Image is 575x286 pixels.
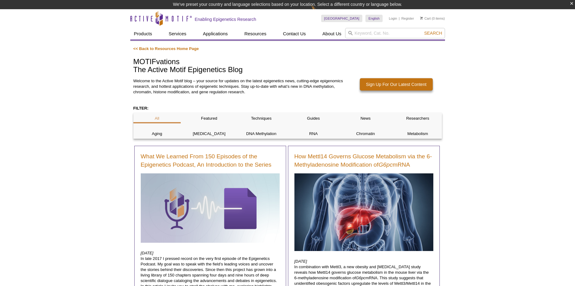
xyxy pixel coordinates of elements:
a: << Back to Resources Home Page [133,46,199,51]
p: Welcome to the Active Motif blog – your source for updates on the latest epigenetics news, cuttin... [133,78,346,95]
li: | [399,15,400,22]
p: News [342,116,389,121]
strong: FILTER: [133,106,149,110]
h2: Enabling Epigenetics Research [195,17,256,22]
img: Change Here [311,5,328,19]
a: Sign Up For Our Latest Content [360,78,433,91]
a: Contact Us [279,28,309,40]
p: Aging [133,131,181,137]
p: DNA Methylation [238,131,285,137]
a: Applications [199,28,231,40]
a: Register [401,16,414,21]
p: RNA [289,131,337,137]
em: G6pc [356,276,366,280]
a: Services [165,28,190,40]
h1: MOTIFvations The Active Motif Epigenetics Blog [133,58,442,75]
p: Researchers [394,116,442,121]
a: How Mettl14 Governs Glucose Metabolism via the 6-Methyladenosine Modification ofG6pcmRNA [294,152,433,169]
a: Login [389,16,397,21]
img: Podcast lessons [141,173,280,243]
a: English [365,15,383,22]
p: All [133,116,181,121]
li: (0 items) [420,15,445,22]
p: Metabolism [394,131,442,137]
p: Chromatin [342,131,389,137]
p: [MEDICAL_DATA] [185,131,233,137]
em: [DATE] [141,251,154,255]
a: Products [130,28,156,40]
a: About Us [319,28,345,40]
img: Human liver [294,173,433,251]
p: Guides [289,116,337,121]
p: Featured [185,116,233,121]
img: Your Cart [420,17,423,20]
button: Search [422,30,444,36]
a: What We Learned From 150 Episodes of the Epigenetics Podcast, An Introduction to the Series [141,152,280,169]
input: Keyword, Cat. No. [345,28,445,38]
em: [DATE] [294,259,307,264]
p: Techniques [238,116,285,121]
span: Search [424,31,442,36]
a: Cart [420,16,431,21]
em: G6pc [379,161,393,168]
a: Resources [241,28,270,40]
a: [GEOGRAPHIC_DATA] [321,15,363,22]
